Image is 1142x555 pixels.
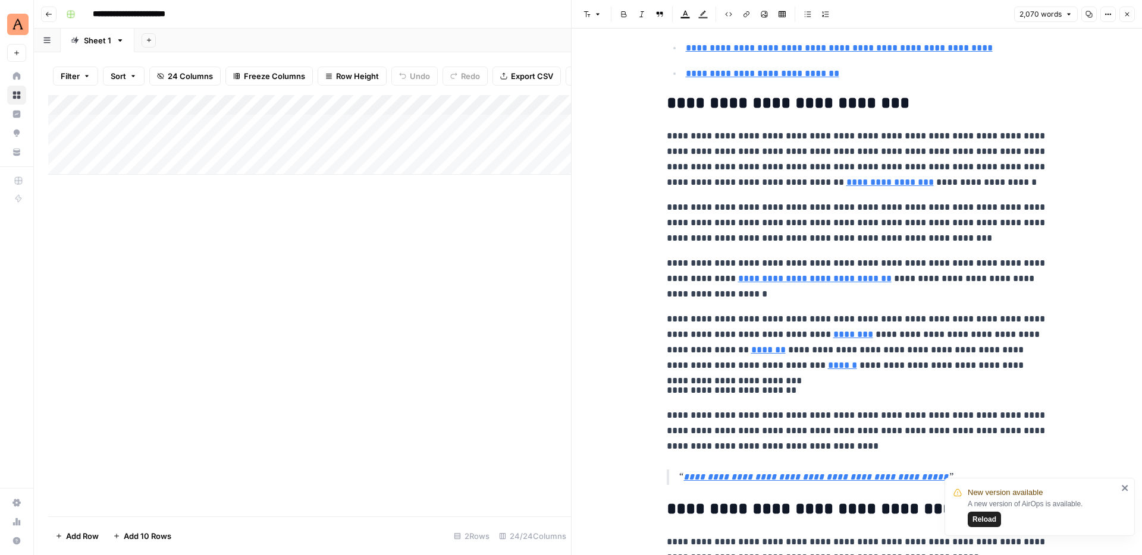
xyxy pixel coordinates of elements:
a: Home [7,67,26,86]
button: Freeze Columns [225,67,313,86]
span: New version available [968,487,1043,499]
button: Undo [391,67,438,86]
a: Insights [7,105,26,124]
span: Reload [972,514,996,525]
span: Undo [410,70,430,82]
button: 24 Columns [149,67,221,86]
span: Row Height [336,70,379,82]
div: A new version of AirOps is available. [968,499,1118,527]
span: 2,070 words [1019,9,1062,20]
span: Export CSV [511,70,553,82]
span: Add Row [66,530,99,542]
a: Usage [7,512,26,531]
button: Add Row [48,526,106,545]
a: Sheet 1 [61,29,134,52]
button: Redo [443,67,488,86]
a: Your Data [7,143,26,162]
div: 24/24 Columns [494,526,571,545]
div: 2 Rows [449,526,494,545]
a: Settings [7,493,26,512]
span: Add 10 Rows [124,530,171,542]
span: Sort [111,70,126,82]
button: close [1121,483,1130,493]
span: Filter [61,70,80,82]
button: Workspace: Animalz [7,10,26,39]
button: 2,070 words [1014,7,1078,22]
span: Redo [461,70,480,82]
button: Sort [103,67,145,86]
button: Add 10 Rows [106,526,178,545]
button: Row Height [318,67,387,86]
button: Reload [968,512,1001,527]
a: Opportunities [7,124,26,143]
span: Freeze Columns [244,70,305,82]
div: Sheet 1 [84,34,111,46]
span: 24 Columns [168,70,213,82]
img: Animalz Logo [7,14,29,35]
button: Filter [53,67,98,86]
button: Export CSV [492,67,561,86]
a: Browse [7,86,26,105]
button: Help + Support [7,531,26,550]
